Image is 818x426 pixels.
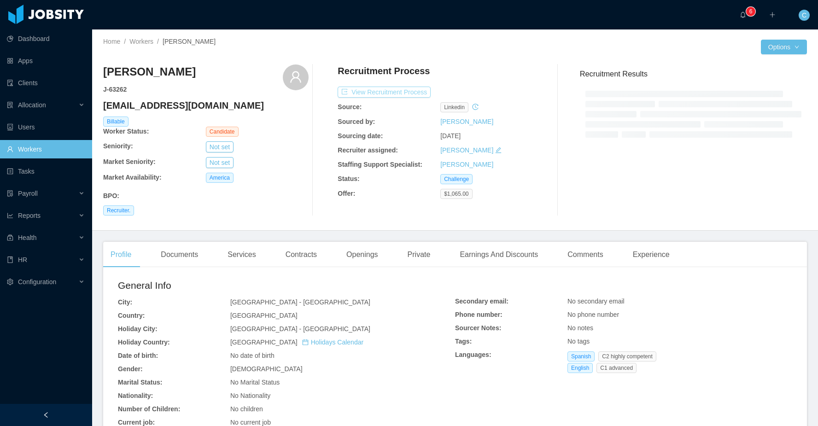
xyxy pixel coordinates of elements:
[18,190,38,197] span: Payroll
[567,298,625,305] span: No secondary email
[230,365,303,373] span: [DEMOGRAPHIC_DATA]
[18,212,41,219] span: Reports
[567,337,792,346] div: No tags
[206,157,234,168] button: Not set
[7,279,13,285] i: icon: setting
[103,99,309,112] h4: [EMAIL_ADDRESS][DOMAIN_NAME]
[455,324,501,332] b: Sourcer Notes:
[338,103,362,111] b: Source:
[455,311,502,318] b: Phone number:
[103,38,120,45] a: Home
[118,419,155,426] b: Current job:
[472,104,479,110] i: icon: history
[338,132,383,140] b: Sourcing date:
[440,102,468,112] span: linkedin
[338,88,431,96] a: icon: exportView Recruitment Process
[7,162,85,181] a: icon: profileTasks
[230,379,280,386] span: No Marital Status
[118,325,158,333] b: Holiday City:
[118,379,162,386] b: Marital Status:
[230,392,270,399] span: No Nationality
[338,118,375,125] b: Sourced by:
[338,175,359,182] b: Status:
[206,127,239,137] span: Candidate
[567,351,595,362] span: Spanish
[7,212,13,219] i: icon: line-chart
[802,10,806,21] span: C
[103,142,133,150] b: Seniority:
[7,29,85,48] a: icon: pie-chartDashboard
[761,40,807,54] button: Optionsicon: down
[7,140,85,158] a: icon: userWorkers
[124,38,126,45] span: /
[302,339,309,345] i: icon: calendar
[769,12,776,18] i: icon: plus
[7,190,13,197] i: icon: file-protect
[18,278,56,286] span: Configuration
[596,363,637,373] span: C1 advanced
[278,242,324,268] div: Contracts
[598,351,656,362] span: C2 highly competent
[230,405,263,413] span: No children
[440,189,472,199] span: $1,065.00
[129,38,153,45] a: Workers
[302,338,363,346] a: icon: calendarHolidays Calendar
[455,338,472,345] b: Tags:
[580,68,807,80] h3: Recruitment Results
[118,365,143,373] b: Gender:
[440,161,493,168] a: [PERSON_NAME]
[103,242,139,268] div: Profile
[7,74,85,92] a: icon: auditClients
[18,234,36,241] span: Health
[230,298,370,306] span: [GEOGRAPHIC_DATA] - [GEOGRAPHIC_DATA]
[118,392,153,399] b: Nationality:
[338,146,398,154] b: Recruiter assigned:
[625,242,677,268] div: Experience
[338,161,422,168] b: Staffing Support Specialist:
[103,174,162,181] b: Market Availability:
[495,147,502,153] i: icon: edit
[18,256,27,263] span: HR
[103,192,119,199] b: BPO :
[455,298,508,305] b: Secondary email:
[103,128,149,135] b: Worker Status:
[103,64,196,79] h3: [PERSON_NAME]
[118,278,455,293] h2: General Info
[153,242,205,268] div: Documents
[230,325,370,333] span: [GEOGRAPHIC_DATA] - [GEOGRAPHIC_DATA]
[103,158,156,165] b: Market Seniority:
[118,338,170,346] b: Holiday Country:
[7,102,13,108] i: icon: solution
[103,86,127,93] strong: J- 63262
[230,352,275,359] span: No date of birth
[749,7,753,16] p: 6
[220,242,263,268] div: Services
[567,324,593,332] span: No notes
[339,242,386,268] div: Openings
[440,118,493,125] a: [PERSON_NAME]
[206,141,234,152] button: Not set
[567,363,593,373] span: English
[289,70,302,83] i: icon: user
[206,173,234,183] span: America
[740,12,746,18] i: icon: bell
[746,7,755,16] sup: 6
[7,257,13,263] i: icon: book
[157,38,159,45] span: /
[118,405,180,413] b: Number of Children:
[560,242,610,268] div: Comments
[567,311,619,318] span: No phone number
[103,117,129,127] span: Billable
[338,190,355,197] b: Offer:
[455,351,491,358] b: Languages:
[7,118,85,136] a: icon: robotUsers
[440,132,461,140] span: [DATE]
[103,205,134,216] span: Recruiter.
[400,242,438,268] div: Private
[7,52,85,70] a: icon: appstoreApps
[440,174,473,184] span: Challenge
[7,234,13,241] i: icon: medicine-box
[338,87,431,98] button: icon: exportView Recruitment Process
[118,352,158,359] b: Date of birth:
[18,101,46,109] span: Allocation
